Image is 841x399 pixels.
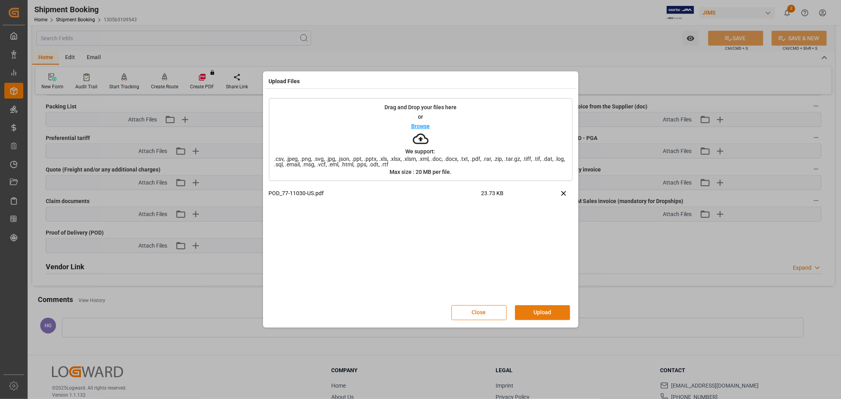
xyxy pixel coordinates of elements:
[269,77,300,86] h4: Upload Files
[411,123,430,129] p: Browse
[384,104,457,110] p: Drag and Drop your files here
[406,149,436,154] p: We support:
[390,169,451,175] p: Max size : 20 MB per file.
[451,305,507,320] button: Close
[515,305,570,320] button: Upload
[418,114,423,119] p: or
[269,98,572,181] div: Drag and Drop your files hereorBrowseWe support:.csv, .jpeg, .png, .svg, .jpg, .json, .ppt, .pptx...
[481,189,535,203] span: 23.73 KB
[269,189,481,198] p: POD_77-11030-US.pdf
[269,156,572,167] span: .csv, .jpeg, .png, .svg, .jpg, .json, .ppt, .pptx, .xls, .xlsx, .xlsm, .xml, .doc, .docx, .txt, ....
